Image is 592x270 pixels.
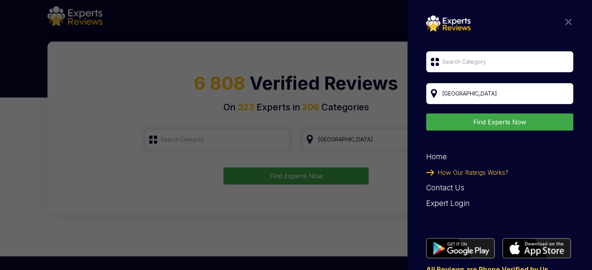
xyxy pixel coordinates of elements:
img: categoryImgae [426,238,495,258]
img: categoryImgae [502,238,571,258]
button: Find Experts Now [426,113,573,131]
input: Search Category [426,51,573,72]
input: Your City [426,83,573,104]
a: Contact Us [426,183,464,192]
span: How Our Ratings Works? [437,165,508,180]
img: categoryImgae [566,19,571,25]
a: Home [426,152,447,161]
div: Expert Login [426,196,573,211]
img: categoryImgae [426,16,471,31]
img: categoryImgae [426,169,434,175]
